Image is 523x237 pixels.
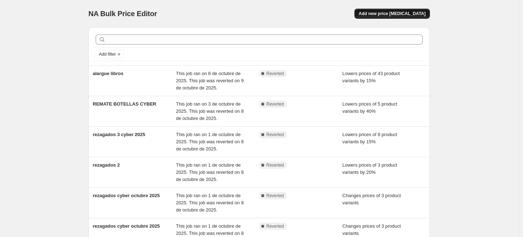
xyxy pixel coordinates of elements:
[93,223,160,229] span: rezagados cyber octubre 2025
[93,162,120,168] span: rezagados 2
[266,223,284,229] span: Reverted
[343,101,397,114] span: Lowers prices of 5 product variants by 40%
[359,11,426,17] span: Add new price [MEDICAL_DATA]
[88,10,157,18] span: NA Bulk Price Editor
[343,71,400,83] span: Lowers prices of 43 product variants by 15%
[176,193,244,213] span: This job ran on 1 de octubre de 2025. This job was reverted on 8 de octubre de 2025.
[266,162,284,168] span: Reverted
[343,193,401,205] span: Changes prices of 3 product variants
[99,51,116,57] span: Add filter
[93,132,145,137] span: rezagados 3 cyber 2025
[266,71,284,76] span: Reverted
[343,223,401,236] span: Changes prices of 3 product variants
[176,132,244,152] span: This job ran on 1 de octubre de 2025. This job was reverted on 8 de octubre de 2025.
[266,132,284,138] span: Reverted
[96,50,124,59] button: Add filter
[176,71,244,90] span: This job ran on 8 de octubre de 2025. This job was reverted on 9 de octubre de 2025.
[266,101,284,107] span: Reverted
[343,162,397,175] span: Lowers prices of 3 product variants by 20%
[176,101,244,121] span: This job ran on 3 de octubre de 2025. This job was reverted on 8 de octubre de 2025.
[354,9,430,19] button: Add new price [MEDICAL_DATA]
[343,132,397,144] span: Lowers prices of 8 product variants by 15%
[93,193,160,198] span: rezagados cyber octubre 2025
[93,71,123,76] span: alargue libros
[93,101,156,107] span: REMATE BOTELLAS CYBER
[266,193,284,199] span: Reverted
[176,162,244,182] span: This job ran on 1 de octubre de 2025. This job was reverted on 8 de octubre de 2025.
